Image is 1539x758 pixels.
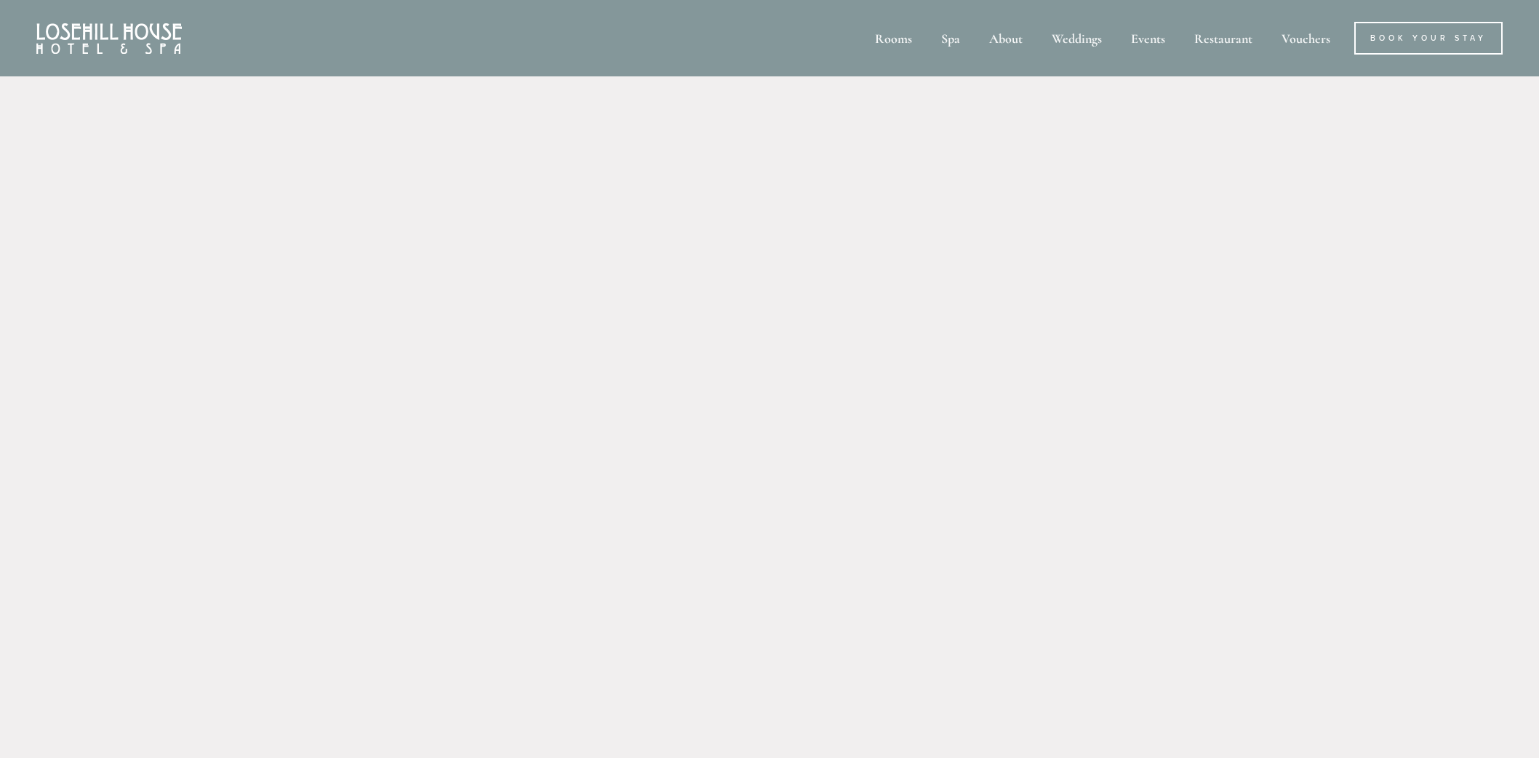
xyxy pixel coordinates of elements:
div: Weddings [1039,22,1115,55]
div: Rooms [862,22,925,55]
div: Events [1118,22,1178,55]
a: Book Your Stay [1354,22,1503,55]
a: Vouchers [1268,22,1343,55]
img: Losehill House [36,23,182,54]
div: Restaurant [1181,22,1266,55]
div: About [976,22,1036,55]
div: Spa [928,22,973,55]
